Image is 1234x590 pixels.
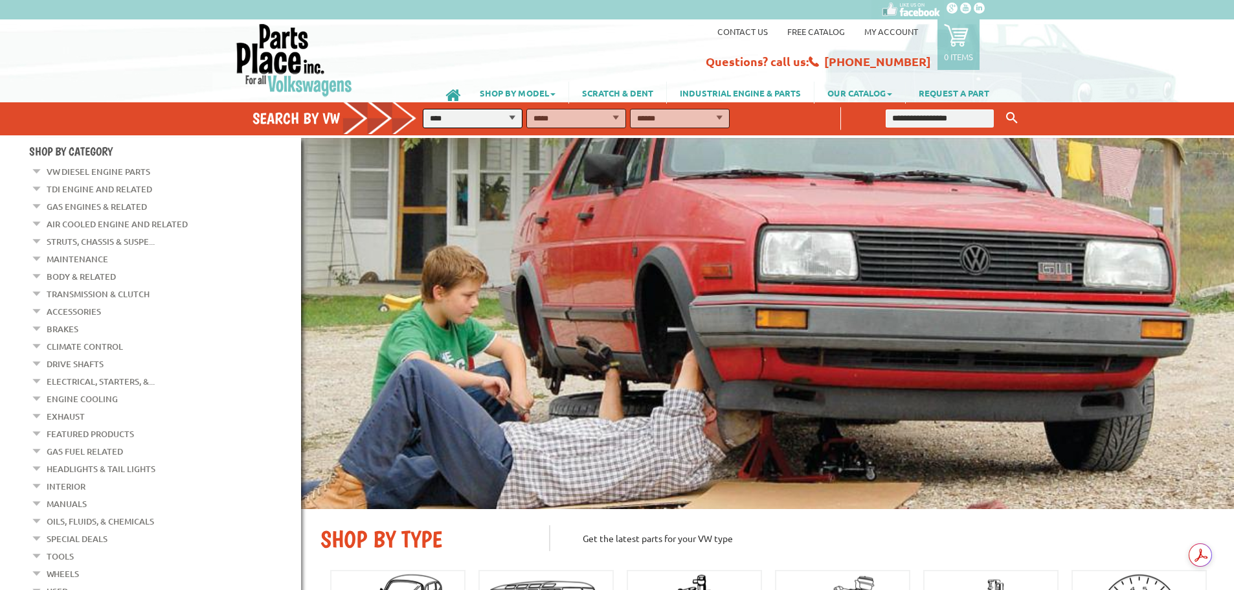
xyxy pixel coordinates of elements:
[667,82,814,104] a: INDUSTRIAL ENGINE & PARTS
[47,163,150,180] a: VW Diesel Engine Parts
[47,303,101,320] a: Accessories
[47,251,108,267] a: Maintenance
[47,425,134,442] a: Featured Products
[944,51,973,62] p: 0 items
[47,216,188,233] a: Air Cooled Engine and Related
[47,373,155,390] a: Electrical, Starters, &...
[47,443,123,460] a: Gas Fuel Related
[814,82,905,104] a: OUR CATALOG
[787,26,845,37] a: Free Catalog
[47,268,116,285] a: Body & Related
[47,286,150,302] a: Transmission & Clutch
[47,530,107,547] a: Special Deals
[864,26,918,37] a: My Account
[235,23,353,97] img: Parts Place Inc!
[47,338,123,355] a: Climate Control
[569,82,666,104] a: SCRATCH & DENT
[937,19,980,70] a: 0 items
[47,198,147,215] a: Gas Engines & Related
[301,138,1234,509] img: First slide [900x500]
[717,26,768,37] a: Contact us
[252,109,430,128] h4: Search by VW
[47,513,154,530] a: Oils, Fluids, & Chemicals
[1002,108,1022,129] button: Keyword Search
[320,525,530,553] h2: SHOP BY TYPE
[47,321,78,337] a: Brakes
[47,460,155,477] a: Headlights & Tail Lights
[47,548,74,565] a: Tools
[29,144,301,158] h4: Shop By Category
[47,181,152,198] a: TDI Engine and Related
[467,82,568,104] a: SHOP BY MODEL
[47,565,79,582] a: Wheels
[906,82,1002,104] a: REQUEST A PART
[47,391,118,407] a: Engine Cooling
[47,356,104,372] a: Drive Shafts
[47,233,155,250] a: Struts, Chassis & Suspe...
[47,495,87,512] a: Manuals
[47,478,85,495] a: Interior
[549,525,1215,551] p: Get the latest parts for your VW type
[47,408,85,425] a: Exhaust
